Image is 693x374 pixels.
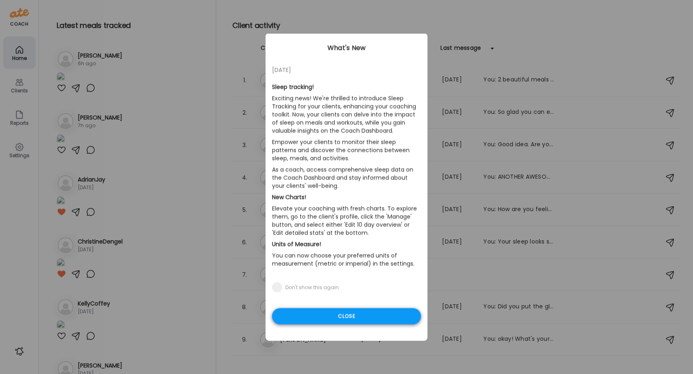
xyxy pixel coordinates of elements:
[285,284,339,291] div: Don't show this again
[272,137,421,164] p: Empower your clients to monitor their sleep patterns and discover the connections between sleep, ...
[272,193,306,201] b: New Charts!
[272,164,421,192] p: As a coach, access comprehensive sleep data on the Coach Dashboard and stay informed about your c...
[272,65,421,75] div: [DATE]
[272,93,421,137] p: Exciting news! We're thrilled to introduce Sleep Tracking for your clients, enhancing your coachi...
[272,83,314,91] b: Sleep tracking!
[272,240,321,248] b: Units of Measure!
[272,250,421,269] p: You can now choose your preferred units of measurement (metric or imperial) in the settings.
[272,308,421,325] div: Close
[266,43,427,53] div: What's New
[272,203,421,239] p: Elevate your coaching with fresh charts. To explore them, go to the client's profile, click the '...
